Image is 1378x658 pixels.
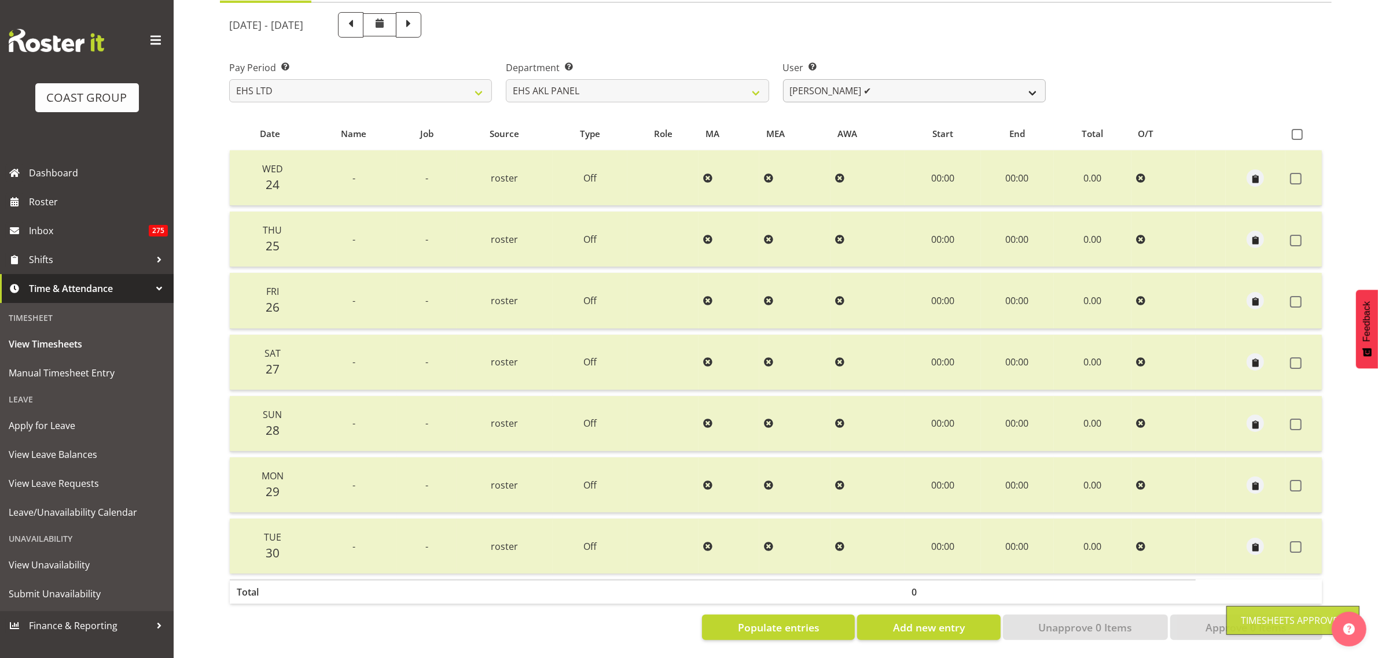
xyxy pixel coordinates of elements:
span: Populate entries [738,620,820,635]
th: Total [230,579,310,604]
span: - [425,294,428,307]
label: User [783,61,1046,75]
span: Inbox [29,222,149,239]
td: 00:00 [981,212,1054,267]
td: 00:00 [981,396,1054,452]
span: Wed [262,162,283,175]
span: 29 [266,483,280,500]
span: Feedback [1362,301,1372,342]
span: - [352,233,355,246]
td: Off [553,457,628,513]
span: - [352,540,355,553]
td: 00:00 [981,457,1054,513]
span: Fri [266,285,279,298]
button: Unapprove 0 Items [1003,615,1168,640]
label: Department [506,61,769,75]
span: View Timesheets [9,335,165,353]
span: - [352,172,355,184]
span: Add new entry [893,620,965,635]
td: 0.00 [1054,150,1131,206]
img: help-xxl-2.png [1343,623,1355,635]
span: MEA [766,127,785,141]
span: Thu [263,224,282,236]
button: Populate entries [702,615,855,640]
span: Tue [264,531,281,544]
td: 00:00 [905,396,981,452]
span: Unapprove 0 Items [1038,620,1132,635]
span: - [352,479,355,491]
div: Leave [3,387,171,411]
span: View Leave Requests [9,475,165,492]
td: 00:00 [905,457,981,513]
td: 00:00 [905,150,981,206]
span: View Leave Balances [9,446,165,463]
td: 0.00 [1054,457,1131,513]
td: 00:00 [981,519,1054,574]
td: 0.00 [1054,212,1131,267]
a: View Leave Requests [3,469,171,498]
td: Off [553,212,628,267]
span: AWA [837,127,857,141]
span: roster [491,540,518,553]
a: Leave/Unavailability Calendar [3,498,171,527]
th: 0 [905,579,981,604]
td: 0.00 [1054,396,1131,452]
button: Approve 0 Items [1170,615,1322,640]
span: Roster [29,193,168,210]
td: 00:00 [981,335,1054,390]
td: 00:00 [981,273,1054,328]
span: - [425,356,428,368]
span: 30 [266,545,280,561]
a: Apply for Leave [3,411,171,440]
td: 0.00 [1054,519,1131,574]
td: 00:00 [905,212,981,267]
h5: [DATE] - [DATE] [229,19,303,31]
span: View Unavailability [9,556,165,574]
td: Off [553,519,628,574]
div: Timesheet [3,306,171,330]
span: Finance & Reporting [29,617,150,634]
span: 26 [266,299,280,315]
span: roster [491,479,518,491]
span: - [425,479,428,491]
td: 00:00 [905,519,981,574]
span: O/T [1138,127,1153,141]
span: - [352,417,355,430]
span: - [425,172,428,184]
span: 24 [266,176,280,193]
td: Off [553,150,628,206]
span: roster [491,294,518,307]
label: Pay Period [229,61,492,75]
span: Source [490,127,519,141]
td: Off [553,396,628,452]
span: Type [580,127,600,141]
span: roster [491,172,518,184]
span: MA [705,127,719,141]
span: Total [1082,127,1103,141]
a: View Unavailability [3,550,171,579]
span: Name [341,127,366,141]
span: Mon [262,470,284,482]
span: Job [420,127,433,141]
span: - [425,233,428,246]
td: 00:00 [905,273,981,328]
div: COAST GROUP [47,89,127,106]
span: Dashboard [29,164,168,182]
span: Shifts [29,251,150,268]
span: 275 [149,225,168,236]
span: 28 [266,422,280,438]
span: - [352,294,355,307]
span: 27 [266,361,280,377]
span: Date [260,127,280,141]
span: - [425,417,428,430]
td: Off [553,335,628,390]
a: Manual Timesheet Entry [3,358,171,387]
span: roster [491,233,518,246]
div: Timesheets Approved [1241,613,1345,627]
span: roster [491,356,518,368]
span: Submit Unavailability [9,585,165,602]
a: View Timesheets [3,330,171,358]
span: roster [491,417,518,430]
span: Role [654,127,673,141]
button: Add new entry [857,615,1000,640]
